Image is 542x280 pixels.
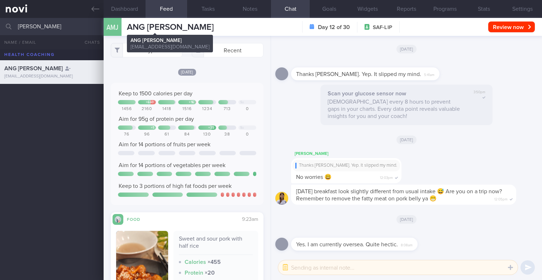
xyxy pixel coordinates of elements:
[119,91,192,96] span: Keep to 1500 calories per day
[158,132,176,137] div: 61
[208,259,221,265] strong: × 455
[185,259,206,265] strong: Calories
[118,106,136,112] div: 1456
[318,24,350,31] strong: Day 12 of 30
[102,14,123,41] div: AMJ
[179,235,253,255] div: Sweet and sour pork with half rice
[119,142,210,147] span: Aim for 14 portions of fruits per week
[189,100,194,104] div: + 16
[296,71,421,77] span: Thanks [PERSON_NAME]. Yep. It slipped my mind.
[119,183,232,189] span: Keep to 3 portions of high fat foods per week
[238,132,256,137] div: 0
[127,23,214,32] span: ANG [PERSON_NAME]
[119,162,225,168] span: Aim for 14 portions of vegetables per week
[296,242,398,247] span: Yes. I am currently oversea. Quite hectic.
[242,217,258,222] span: 9:23am
[151,126,154,130] div: + 1
[208,126,214,130] div: + 35
[296,174,332,180] span: No worries 😃
[178,69,196,76] span: [DATE]
[218,106,236,112] div: 713
[296,189,502,201] span: [DATE] breakfast look slightly different from usual intake 😅 Are you on a trip now? Remember to r...
[494,195,508,202] span: 12:05pm
[238,106,256,112] div: 0
[488,22,535,32] button: Review now
[185,270,203,276] strong: Protein
[138,106,156,112] div: 2160
[123,216,152,222] div: Food
[75,35,104,49] button: Chats
[328,91,406,96] strong: Scan your glucose sensor now
[396,45,417,53] span: [DATE]
[396,215,417,224] span: [DATE]
[424,71,434,77] span: 5:41am
[4,74,99,79] div: [EMAIL_ADDRESS][DOMAIN_NAME]
[118,132,136,137] div: 76
[198,132,216,137] div: 130
[373,24,392,31] span: SAF-LIP
[295,163,397,169] div: Thanks [PERSON_NAME]. Yep. It slipped my mind.
[240,126,244,130] div: Su
[328,98,463,120] p: [DEMOGRAPHIC_DATA] every 8 hours to prevent gaps in your charts. Every data point reveals valuabl...
[401,241,413,248] span: 8:08am
[111,43,182,57] button: All types
[178,106,196,112] div: 1516
[291,150,423,158] div: [PERSON_NAME]
[119,116,194,122] span: Aim for 95g of protein per day
[240,100,244,104] div: Su
[138,132,156,137] div: 96
[218,132,236,137] div: 38
[178,132,196,137] div: 84
[396,136,417,144] span: [DATE]
[380,174,393,180] span: 12:03pm
[4,66,63,71] span: ANG [PERSON_NAME]
[146,100,154,104] div: + 660
[198,106,216,112] div: 1234
[158,106,176,112] div: 1418
[474,90,485,95] span: 3:50pm
[205,270,215,276] strong: × 20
